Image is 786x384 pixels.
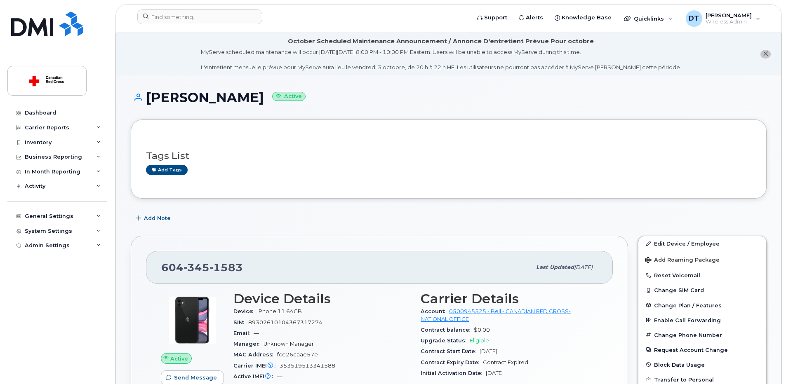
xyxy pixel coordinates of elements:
a: Add tags [146,165,188,175]
span: Email [233,330,254,336]
span: Change Plan / Features [654,302,722,308]
span: Manager [233,341,264,347]
button: Add Note [131,211,178,226]
span: SIM [233,319,248,325]
span: Add Note [144,214,171,222]
h3: Device Details [233,291,411,306]
h1: [PERSON_NAME] [131,90,767,105]
span: Active IMEI [233,373,277,379]
span: — [277,373,282,379]
span: Last updated [536,264,574,270]
span: fce26caae57e [277,351,318,358]
span: Send Message [174,374,217,382]
span: $0.00 [474,327,490,333]
span: 353519513341588 [280,363,335,369]
span: [DATE] [486,370,504,376]
span: MAC Address [233,351,277,358]
button: close notification [760,50,771,59]
button: Change SIM Card [638,283,766,297]
span: Active [170,355,188,363]
span: Contract Expiry Date [421,359,483,365]
button: Change Plan / Features [638,298,766,313]
button: Enable Call Forwarding [638,313,766,328]
button: Reset Voicemail [638,268,766,283]
small: Active [272,92,306,101]
span: iPhone 11 64GB [257,308,302,314]
span: 604 [161,261,243,274]
span: Account [421,308,449,314]
span: 89302610104367317274 [248,319,322,325]
button: Add Roaming Package [638,251,766,268]
h3: Tags List [146,151,751,161]
button: Change Phone Number [638,328,766,342]
span: Add Roaming Package [645,257,720,265]
span: Carrier IMEI [233,363,280,369]
span: Device [233,308,257,314]
span: Contract Expired [483,359,528,365]
button: Request Account Change [638,342,766,357]
span: Unknown Manager [264,341,314,347]
span: Contract Start Date [421,348,480,354]
a: 0500945525 - Bell - CANADIAN RED CROSS- NATIONAL OFFICE [421,308,571,322]
span: Contract balance [421,327,474,333]
span: Upgrade Status [421,337,470,344]
div: October Scheduled Maintenance Announcement / Annonce D'entretient Prévue Pour octobre [288,37,594,46]
button: Block Data Usage [638,357,766,372]
div: MyServe scheduled maintenance will occur [DATE][DATE] 8:00 PM - 10:00 PM Eastern. Users will be u... [201,48,681,71]
span: Eligible [470,337,489,344]
span: Enable Call Forwarding [654,317,721,323]
span: [DATE] [574,264,593,270]
span: — [254,330,259,336]
span: [DATE] [480,348,497,354]
a: Edit Device / Employee [638,236,766,251]
img: iPhone_11.jpg [167,295,217,345]
span: 1583 [209,261,243,274]
h3: Carrier Details [421,291,598,306]
span: Initial Activation Date [421,370,486,376]
span: 345 [184,261,209,274]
